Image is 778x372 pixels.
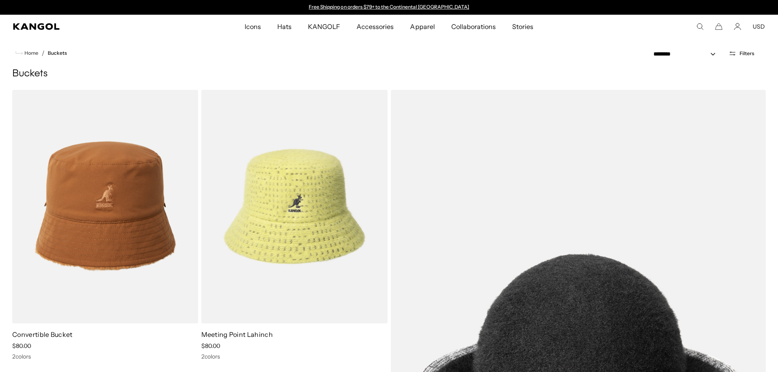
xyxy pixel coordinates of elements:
[12,342,31,350] span: $80.00
[724,50,759,57] button: Open filters
[277,15,292,38] span: Hats
[201,90,387,323] img: Meeting Point Lahinch
[269,15,300,38] a: Hats
[12,353,198,360] div: 2 colors
[504,15,542,38] a: Stories
[300,15,348,38] a: KANGOLF
[348,15,402,38] a: Accessories
[16,49,38,57] a: Home
[734,23,741,30] a: Account
[451,15,496,38] span: Collaborations
[410,15,435,38] span: Apparel
[305,4,473,11] slideshow-component: Announcement bar
[12,330,73,339] a: Convertible Bucket
[740,51,754,56] span: Filters
[201,330,273,339] a: Meeting Point Lahinch
[305,4,473,11] div: Announcement
[13,23,162,30] a: Kangol
[309,4,469,10] a: Free Shipping on orders $79+ to the Continental [GEOGRAPHIC_DATA]
[443,15,504,38] a: Collaborations
[48,50,67,56] a: Buckets
[308,15,340,38] span: KANGOLF
[201,353,387,360] div: 2 colors
[650,50,724,58] select: Sort by: Featured
[305,4,473,11] div: 1 of 2
[512,15,533,38] span: Stories
[201,342,220,350] span: $80.00
[236,15,269,38] a: Icons
[357,15,394,38] span: Accessories
[753,23,765,30] button: USD
[402,15,443,38] a: Apparel
[23,50,38,56] span: Home
[12,90,198,323] img: Convertible Bucket
[715,23,722,30] button: Cart
[696,23,704,30] summary: Search here
[245,15,261,38] span: Icons
[38,48,45,58] li: /
[12,68,766,80] h1: Buckets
